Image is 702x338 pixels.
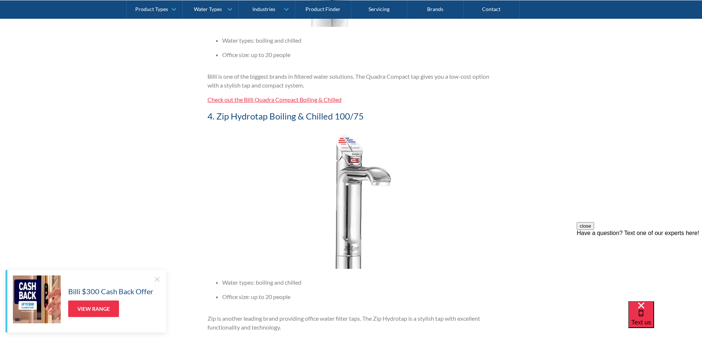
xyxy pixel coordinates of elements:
[277,128,425,269] img: tap water filter
[207,72,495,90] p: Billi is one of the biggest brands in filtered water solutions. The Quadra Compact tap gives you ...
[628,301,702,338] iframe: podium webchat widget bubble
[135,6,168,12] div: Product Types
[13,275,61,323] img: Billi $300 Cash Back Offer
[68,300,119,317] a: View Range
[222,50,495,59] li: Office size: up to 20 people
[68,286,153,297] h5: Billi $300 Cash Back Offer
[577,222,702,310] iframe: podium webchat widget prompt
[252,6,275,12] div: Industries
[222,278,495,287] li: Water types: boiling and chilled
[222,292,495,301] li: Office size: up to 20 people
[207,96,342,103] a: Check out the Billi Quadra Compact Boiling & Chilled
[207,110,495,123] h4: 4. Zip Hydrotap Boiling & Chilled 100/75
[207,314,495,332] p: Zip is another leading brand providing office water filter taps. The Zip Hydrotap is a stylish ta...
[222,36,495,45] li: Water types: boiling and chilled
[194,6,222,12] div: Water Types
